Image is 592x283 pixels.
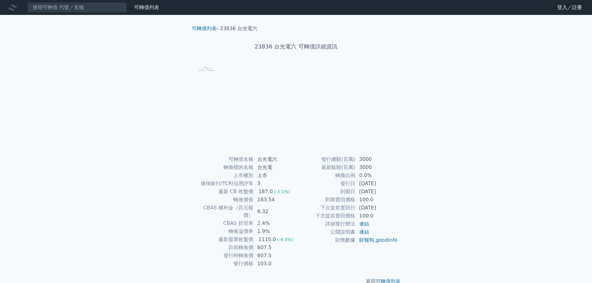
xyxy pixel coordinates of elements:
td: [DATE] [356,188,398,196]
td: 擔保銀行/TCRI信用評等 [194,180,254,188]
td: 發行時轉換價 [194,252,254,260]
td: 最新股票收盤價 [194,235,254,244]
td: 轉換價值 [194,196,254,204]
span: (-4.3%) [277,237,293,242]
td: 目前轉換價 [194,244,254,252]
td: 下次提前賣回價格 [296,212,356,220]
td: 607.5 [254,244,296,252]
td: 3000 [356,155,398,163]
td: 到期賣回價格 [296,196,356,204]
td: 100.0 [356,196,398,204]
td: 轉換比例 [296,171,356,180]
td: 台光電 [254,163,296,171]
a: 連結 [359,221,369,227]
td: CBAS 權利金（百元報價） [194,204,254,219]
div: 1115.0 [257,236,277,243]
td: 6.32 [254,204,296,219]
td: [DATE] [356,204,398,212]
a: 財報狗 [359,237,374,243]
td: 到期日 [296,188,356,196]
td: 0.0% [356,171,398,180]
h1: 23836 台光電六 可轉債詳細資訊 [187,42,406,51]
td: 3000 [356,163,398,171]
td: 上市櫃別 [194,171,254,180]
td: 最新餘額(百萬) [296,163,356,171]
td: 下次提前賣回日 [296,204,356,212]
li: 23836 台光電六 [220,25,257,32]
td: 1.9% [254,227,296,235]
td: 發行總額(百萬) [296,155,356,163]
td: 詳細發行辦法 [296,220,356,228]
td: 發行日 [296,180,356,188]
a: goodinfo [376,237,397,243]
td: 轉換溢價率 [194,227,254,235]
div: 187.0 [257,188,274,195]
td: 財務數據 [296,236,356,244]
td: 台光電六 [254,155,296,163]
td: 607.5 [254,252,296,260]
td: 100.0 [356,212,398,220]
a: 可轉債列表 [192,25,217,31]
a: 連結 [359,229,369,235]
td: 103.0 [254,260,296,268]
a: 登入／註冊 [552,2,587,12]
td: 發行價格 [194,260,254,268]
input: 搜尋可轉債 代號／名稱 [27,2,127,13]
td: 可轉債名稱 [194,155,254,163]
td: 轉換標的名稱 [194,163,254,171]
td: 最新 CB 收盤價 [194,188,254,196]
td: 上市 [254,171,296,180]
span: (-3.1%) [274,189,290,194]
td: CBAS 折現率 [194,219,254,227]
td: 183.54 [254,196,296,204]
li: › [192,25,218,32]
td: 2.4% [254,219,296,227]
td: , [356,236,398,244]
td: 公開說明書 [296,228,356,236]
td: 3 [254,180,296,188]
a: 可轉債列表 [134,4,159,10]
td: [DATE] [356,180,398,188]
